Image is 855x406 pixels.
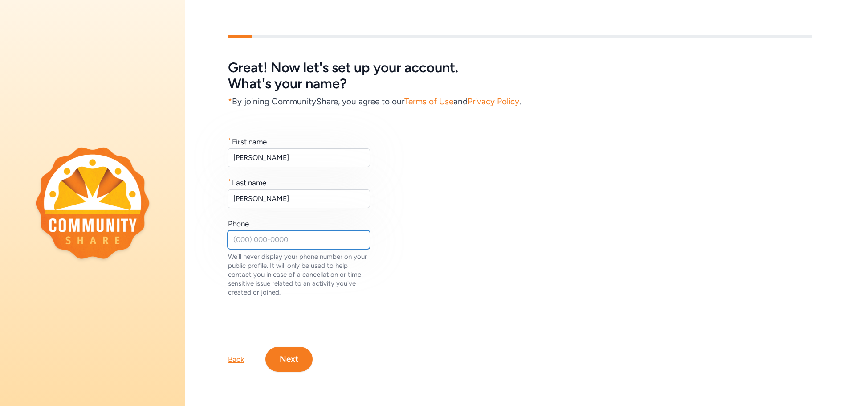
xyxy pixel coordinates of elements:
div: We'll never display your phone number on your public profile. It will only be used to help contac... [228,252,370,297]
div: Great! Now let's set up your account. [228,60,812,76]
a: Terms of Use [404,96,453,107]
div: Back [228,354,244,365]
input: (000) 000-0000 [228,230,370,249]
div: Last name [232,177,266,188]
div: What's your name? [228,76,812,92]
div: Phone [228,218,249,229]
div: By joining CommunityShare, you agree to our and . [228,95,812,108]
a: Privacy Policy [468,96,519,107]
img: logo [36,147,150,258]
div: First name [232,136,267,147]
button: Next [265,347,313,372]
